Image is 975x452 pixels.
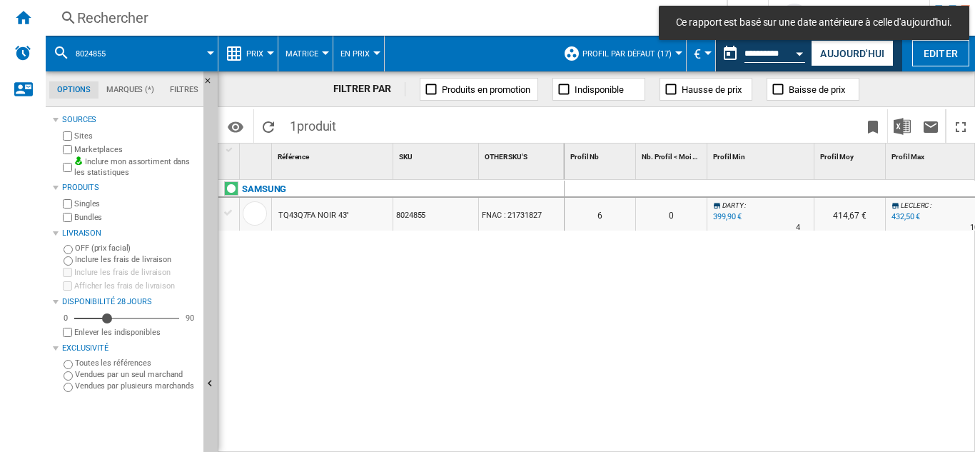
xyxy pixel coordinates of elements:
button: Prix [246,36,271,71]
div: Profil Moy Sort None [817,144,885,166]
div: TQ43Q7FA NOIR 43" [278,199,349,232]
md-tab-item: Marques (*) [98,81,162,99]
button: Plein écran [946,109,975,143]
span: OTHER SKU'S [485,153,527,161]
div: FNAC : 21731827 [479,198,564,231]
input: Afficher les frais de livraison [63,328,72,337]
span: Prix [246,49,263,59]
div: Sort None [243,144,271,166]
div: Exclusivité [62,343,198,354]
button: Hausse de prix [660,78,752,101]
span: 8024855 [76,49,106,59]
span: DARTY [722,201,744,209]
div: Cliquez pour filtrer sur cette marque [242,181,286,198]
label: Vendues par plusieurs marchands [75,381,198,391]
input: Singles [63,199,72,209]
label: Sites [74,131,198,141]
span: Hausse de prix [682,84,742,95]
span: Ce rapport est basé sur une date antérieure à celle d'aujourd'hui. [672,16,956,30]
div: 0 [636,198,707,231]
span: Nb. Profil < Moi [642,153,691,161]
span: Référence [278,153,309,161]
div: Sort None [482,144,564,166]
span: Indisponible [575,84,624,95]
input: Vendues par un seul marchand [64,371,73,381]
input: Afficher les frais de livraison [63,281,72,291]
label: Bundles [74,212,198,223]
label: Singles [74,199,198,209]
button: En Prix [340,36,377,71]
div: 8024855 [393,198,478,231]
div: Sort None [275,144,393,166]
div: Profil Nb Sort None [567,144,635,166]
button: Envoyer ce rapport par email [916,109,945,143]
div: 6 [565,198,635,231]
div: OTHER SKU'S Sort None [482,144,564,166]
input: OFF (prix facial) [64,245,73,254]
input: Sites [63,131,72,141]
button: € [694,36,708,71]
md-slider: Disponibilité [74,311,179,326]
div: 90 [182,313,198,323]
div: Matrice [286,36,325,71]
img: mysite-bg-18x18.png [74,156,83,165]
label: OFF (prix facial) [75,243,198,253]
button: Profil par défaut (17) [582,36,679,71]
span: Baisse de prix [789,84,845,95]
button: Open calendar [787,39,813,64]
div: Référence Sort None [275,144,393,166]
img: excel-24x24.png [894,118,911,135]
button: Indisponible [552,78,645,101]
button: Recharger [254,109,283,143]
div: Livraison [62,228,198,239]
span: SKU [399,153,413,161]
button: Produits en promotion [420,78,538,101]
input: Inclure les frais de livraison [63,268,72,277]
span: 1 [283,109,343,139]
button: Masquer [203,71,221,97]
span: Profil Moy [820,153,854,161]
div: 0 [60,313,71,323]
label: Marketplaces [74,144,198,155]
img: alerts-logo.svg [14,44,31,61]
button: 8024855 [76,36,120,71]
md-menu: Currency [687,36,716,71]
input: Toutes les références [64,360,73,369]
button: md-calendar [716,39,744,68]
button: Baisse de prix [767,78,859,101]
input: Inclure les frais de livraison [64,256,73,266]
button: Editer [912,40,969,66]
div: Prix [226,36,271,71]
span: Profil Nb [570,153,599,161]
div: Produits [62,182,198,194]
div: Sort None [710,144,814,166]
span: Profil Max [891,153,924,161]
label: Enlever les indisponibles [74,327,198,338]
span: En Prix [340,49,370,59]
div: SKU Sort None [396,144,478,166]
button: Options [221,114,250,139]
div: 8024855 [53,36,211,71]
label: Toutes les références [75,358,198,368]
label: Inclure mon assortiment dans les statistiques [74,156,198,179]
md-tab-item: Filtres [162,81,206,99]
input: Vendues par plusieurs marchands [64,383,73,392]
input: Inclure mon assortiment dans les statistiques [63,159,72,176]
button: Aujourd'hui [811,40,894,66]
span: produit [297,119,336,134]
div: Profil par défaut (17) [563,36,679,71]
div: Sort None [817,144,885,166]
div: Sources [62,114,198,126]
span: : [930,201,931,209]
span: € [694,46,701,61]
input: Marketplaces [63,145,72,154]
span: Produits en promotion [442,84,530,95]
div: Disponibilité 28 Jours [62,296,198,308]
md-tab-item: Options [49,81,98,99]
div: Sort None [396,144,478,166]
span: Profil Min [713,153,745,161]
div: Rechercher [77,8,689,28]
div: 414,67 € [814,198,885,231]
